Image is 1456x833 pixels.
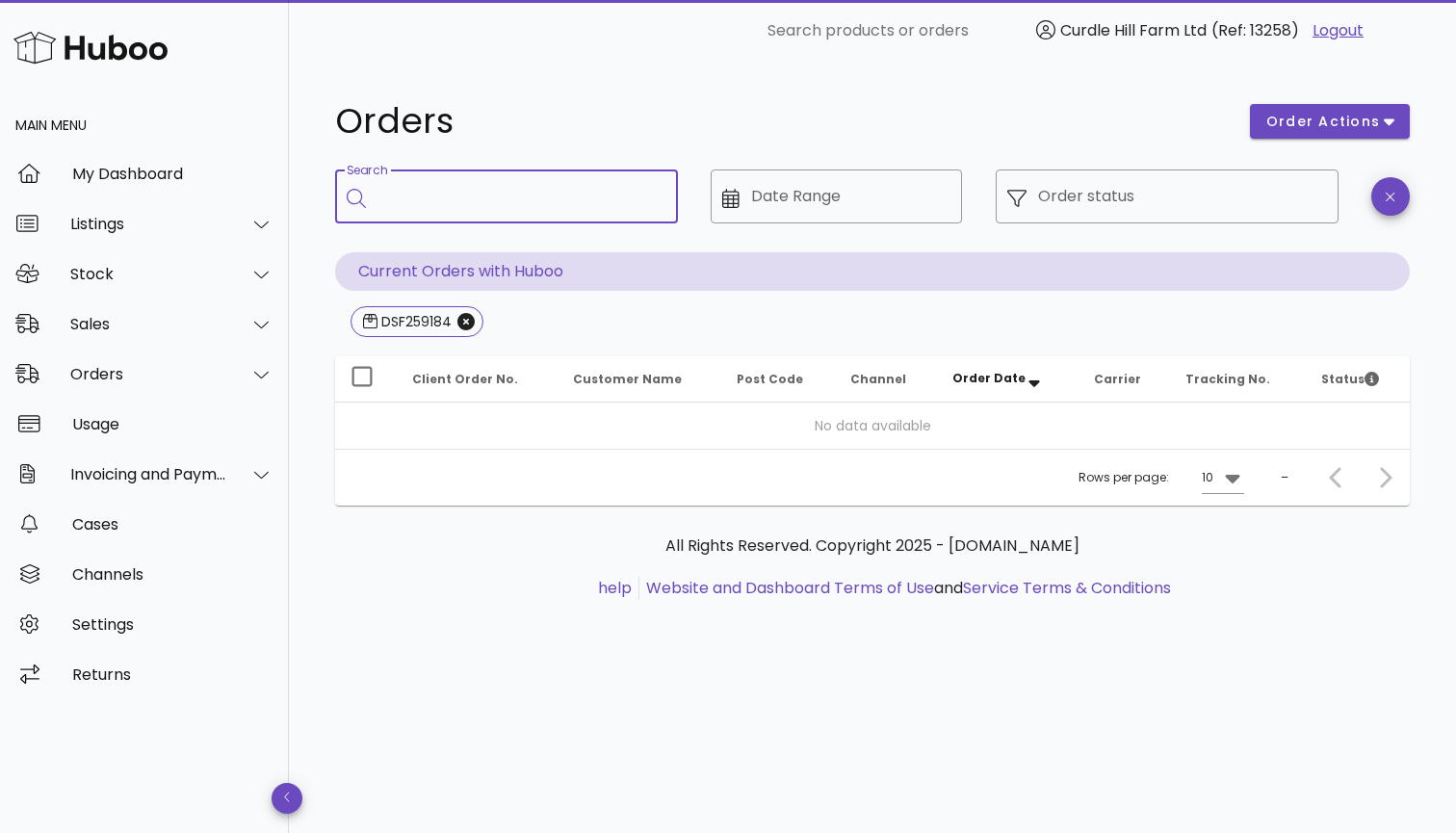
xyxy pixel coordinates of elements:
[963,577,1171,599] a: Service Terms & Conditions
[1079,450,1244,506] div: Rows per page:
[72,515,273,534] div: Cases
[1202,469,1213,486] div: 10
[70,265,227,283] div: Stock
[347,164,387,178] label: Search
[558,356,721,403] th: Customer Name
[1170,356,1306,403] th: Tracking No.
[598,577,632,599] a: help
[72,415,273,433] div: Usage
[72,565,273,584] div: Channels
[70,315,227,333] div: Sales
[721,356,835,403] th: Post Code
[573,371,682,387] span: Customer Name
[70,215,227,233] div: Listings
[1313,19,1364,42] a: Logout
[737,371,803,387] span: Post Code
[1306,356,1410,403] th: Status
[1060,19,1207,41] span: Curdle Hill Farm Ltd
[937,356,1079,403] th: Order Date: Sorted descending. Activate to remove sorting.
[13,27,168,68] img: Huboo Logo
[335,252,1410,291] p: Current Orders with Huboo
[72,165,273,183] div: My Dashboard
[335,403,1410,449] td: No data available
[70,465,227,483] div: Invoicing and Payments
[351,534,1394,558] p: All Rights Reserved. Copyright 2025 - [DOMAIN_NAME]
[72,615,273,634] div: Settings
[1281,469,1288,486] div: –
[1094,371,1141,387] span: Carrier
[646,577,934,599] a: Website and Dashboard Terms of Use
[1321,371,1379,387] span: Status
[412,371,518,387] span: Client Order No.
[72,665,273,684] div: Returns
[1250,104,1410,139] button: order actions
[1211,19,1299,41] span: (Ref: 13258)
[377,312,452,331] div: DSF259184
[1202,462,1244,493] div: 10Rows per page:
[70,365,227,383] div: Orders
[952,370,1026,386] span: Order Date
[639,577,1171,600] li: and
[397,356,558,403] th: Client Order No.
[1265,112,1381,132] span: order actions
[335,104,1227,139] h1: Orders
[850,371,906,387] span: Channel
[1079,356,1170,403] th: Carrier
[457,313,475,330] button: Close
[835,356,937,403] th: Channel
[1185,371,1270,387] span: Tracking No.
